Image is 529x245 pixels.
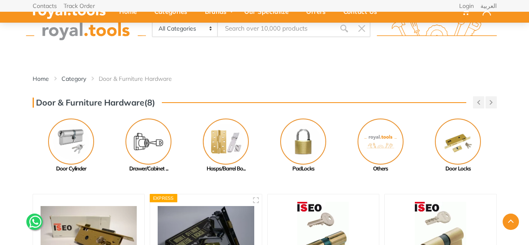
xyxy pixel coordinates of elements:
div: Others [342,165,419,173]
a: Door Cylinder [33,119,110,173]
select: Category [153,21,218,36]
div: PadLocks [265,165,342,173]
a: Login [459,3,474,9]
a: PadLocks [265,119,342,173]
img: Royal - PadLocks [280,119,326,165]
div: Door Cylinder [33,165,110,173]
img: Royal - Door Cylinder [48,119,94,165]
div: Express [150,194,177,202]
a: Home [33,75,49,83]
a: Door Locks [419,119,497,173]
a: Drawer/Cabinet ... [110,119,187,173]
a: Others [342,119,419,173]
img: Royal - Hasps/Barrel Bolts [203,119,249,165]
li: Door & Furniture Hardware [99,75,184,83]
a: Contacts [33,3,57,9]
div: Door Locks [419,165,497,173]
img: royal.tools Logo [377,17,497,40]
img: royal.tools Logo [26,17,146,40]
a: العربية [480,3,497,9]
div: Drawer/Cabinet ... [110,165,187,173]
h3: Door & Furniture Hardware(8) [33,98,155,108]
img: No Image [358,119,404,165]
input: Site search [218,20,335,37]
nav: breadcrumb [33,75,497,83]
a: Category [61,75,86,83]
img: Royal - Drawer/Cabinet Locks [125,119,171,165]
a: Track Order [64,3,95,9]
a: Hasps/Barrel Bo... [187,119,265,173]
div: Hasps/Barrel Bo... [187,165,265,173]
img: Royal - Door Locks [435,119,481,165]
